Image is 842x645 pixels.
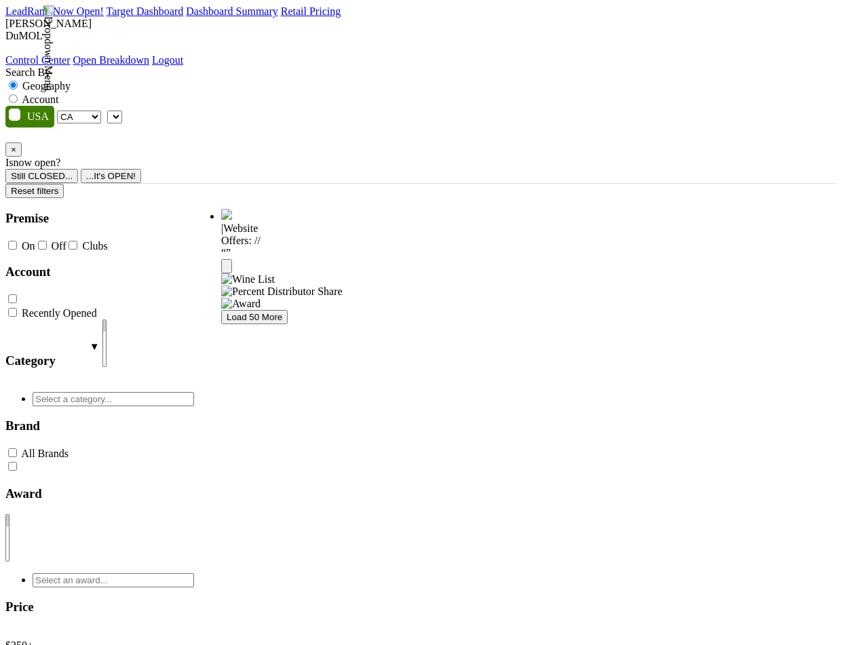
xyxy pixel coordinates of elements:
[221,209,232,220] img: quadrant_split.svg
[5,353,56,368] h3: Category
[22,80,71,92] label: Geography
[81,169,141,183] button: ...It's OPEN!
[5,54,71,66] a: Control Center
[53,5,104,17] a: Now Open!
[221,273,275,286] img: Wine List
[5,265,194,279] h3: Account
[5,142,22,157] button: Close
[221,222,343,235] div: |
[73,54,149,66] a: Open Breakdown
[5,418,194,433] h3: Brand
[5,66,50,78] span: Search By
[5,157,837,169] div: Is now open?
[5,54,183,66] div: Dropdown Menu
[42,5,54,91] img: Dropdown Menu
[221,298,261,310] img: Award
[33,573,194,587] input: Select an award...
[5,486,194,501] h3: Award
[5,184,64,198] button: Reset filters
[33,392,194,406] input: Select a category...
[82,240,107,252] label: Clubs
[22,240,35,252] label: On
[221,235,252,246] span: Offers:
[11,144,16,155] span: ×
[22,307,97,319] label: Recently Opened
[5,18,837,30] div: [PERSON_NAME]
[186,5,278,17] a: Dashboard Summary
[5,600,194,614] h3: Price
[254,235,261,246] span: //
[221,247,343,259] div: “ ”
[5,211,194,226] h3: Premise
[5,169,78,183] button: Still CLOSED...
[90,341,100,352] span: ▼
[5,5,50,17] a: LeadRank
[52,240,66,252] label: Off
[5,30,43,41] span: DuMOL
[281,5,341,17] a: Retail Pricing
[221,286,343,298] img: Percent Distributor Share
[223,222,258,234] a: Website
[221,310,288,324] button: Load 50 More
[22,94,58,105] label: Account
[152,54,183,66] a: Logout
[21,448,69,459] label: All Brands
[107,5,184,17] a: Target Dashboard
